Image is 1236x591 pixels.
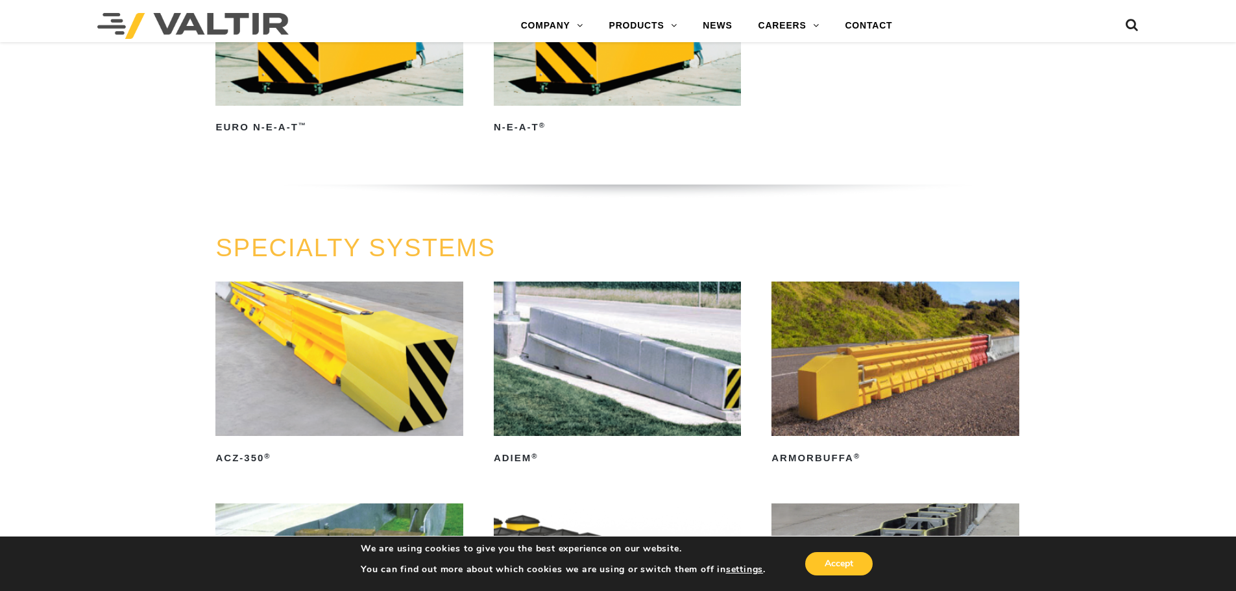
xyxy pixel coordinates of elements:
a: CONTACT [832,13,905,39]
a: NEWS [690,13,745,39]
p: We are using cookies to give you the best experience on our website. [361,543,766,555]
sup: ™ [298,121,307,129]
a: SPECIALTY SYSTEMS [215,234,496,261]
p: You can find out more about which cookies we are using or switch them off in . [361,564,766,575]
img: Valtir [97,13,289,39]
h2: N-E-A-T [494,117,741,138]
a: COMPANY [508,13,596,39]
a: PRODUCTS [596,13,690,39]
a: ArmorBuffa® [771,282,1019,468]
sup: ® [854,452,860,460]
a: ADIEM® [494,282,741,468]
h2: Euro N-E-A-T [215,117,463,138]
h2: ACZ-350 [215,448,463,468]
sup: ® [531,452,538,460]
sup: ® [264,452,271,460]
h2: ArmorBuffa [771,448,1019,468]
button: Accept [805,552,873,575]
h2: ADIEM [494,448,741,468]
a: CAREERS [745,13,832,39]
sup: ® [539,121,546,129]
button: settings [726,564,763,575]
a: ACZ-350® [215,282,463,468]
